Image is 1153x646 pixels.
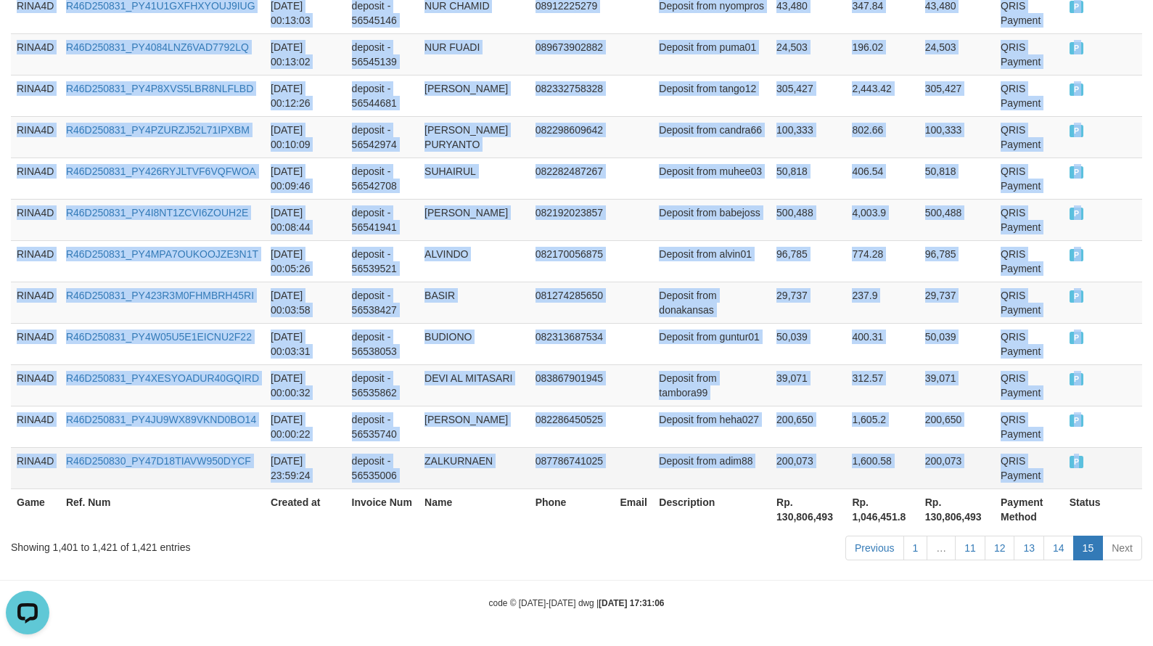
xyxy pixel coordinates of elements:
td: 400.31 [846,323,919,364]
td: 50,818 [771,158,846,199]
a: R46D250831_PY4XESYOADUR40GQIRD [66,372,259,384]
td: [DATE] 00:10:09 [265,116,346,158]
td: deposit - 56542708 [346,158,419,199]
span: PAID [1070,373,1084,385]
span: PAID [1070,208,1084,220]
a: R46D250830_PY47D18TIAVW950DYCF [66,455,251,467]
td: 305,427 [919,75,995,116]
td: RINA4D [11,364,60,406]
td: [PERSON_NAME] PURYANTO [419,116,530,158]
td: QRIS Payment [995,406,1064,447]
a: R46D250831_PY4MPA7OUKOOJZE3N1T [66,248,258,260]
td: QRIS Payment [995,199,1064,240]
span: PAID [1070,290,1084,303]
td: RINA4D [11,447,60,488]
span: PAID [1070,456,1084,468]
td: deposit - 56545139 [346,33,419,75]
td: 305,427 [771,75,846,116]
td: Deposit from heha027 [653,406,771,447]
td: BASIR [419,282,530,323]
td: 082282487267 [530,158,615,199]
td: deposit - 56538053 [346,323,419,364]
th: Payment Method [995,488,1064,530]
td: QRIS Payment [995,323,1064,364]
th: Rp. 130,806,493 [919,488,995,530]
td: 237.9 [846,282,919,323]
td: QRIS Payment [995,240,1064,282]
span: PAID [1070,83,1084,96]
td: QRIS Payment [995,33,1064,75]
td: Deposit from puma01 [653,33,771,75]
span: PAID [1070,42,1084,54]
a: R46D250831_PY4PZURZJ52L71IPXBM [66,124,250,136]
td: ALVINDO [419,240,530,282]
a: 11 [955,536,985,560]
td: 500,488 [771,199,846,240]
a: R46D250831_PY4P8XVS5LBR8NLFLBD [66,83,253,94]
td: 1,605.2 [846,406,919,447]
td: DEVI AL MITASARI [419,364,530,406]
td: QRIS Payment [995,364,1064,406]
a: 14 [1043,536,1074,560]
td: 2,443.42 [846,75,919,116]
td: RINA4D [11,406,60,447]
strong: [DATE] 17:31:06 [599,598,664,608]
td: 200,073 [771,447,846,488]
td: deposit - 56544681 [346,75,419,116]
td: deposit - 56542974 [346,116,419,158]
td: [DATE] 00:00:22 [265,406,346,447]
td: 1,600.58 [846,447,919,488]
td: 4,003.9 [846,199,919,240]
td: 200,650 [771,406,846,447]
td: deposit - 56541941 [346,199,419,240]
td: 802.66 [846,116,919,158]
span: PAID [1070,249,1084,261]
a: 15 [1073,536,1104,560]
td: [PERSON_NAME] [419,199,530,240]
td: NUR FUADI [419,33,530,75]
td: 082192023857 [530,199,615,240]
td: QRIS Payment [995,116,1064,158]
td: 082286450525 [530,406,615,447]
td: RINA4D [11,199,60,240]
td: [DATE] 00:03:31 [265,323,346,364]
span: PAID [1070,125,1084,137]
td: 100,333 [771,116,846,158]
td: ZALKURNAEN [419,447,530,488]
td: 082313687534 [530,323,615,364]
th: Invoice Num [346,488,419,530]
td: 50,039 [919,323,995,364]
td: [DATE] 00:05:26 [265,240,346,282]
a: 12 [985,536,1015,560]
a: … [927,536,956,560]
td: Deposit from guntur01 [653,323,771,364]
td: 089673902882 [530,33,615,75]
td: RINA4D [11,75,60,116]
td: 24,503 [919,33,995,75]
td: Deposit from adim88 [653,447,771,488]
td: 50,818 [919,158,995,199]
span: PAID [1070,166,1084,179]
th: Name [419,488,530,530]
td: 200,650 [919,406,995,447]
th: Game [11,488,60,530]
td: [PERSON_NAME] [419,75,530,116]
td: 29,737 [771,282,846,323]
th: Status [1064,488,1142,530]
th: Created at [265,488,346,530]
td: [DATE] 00:00:32 [265,364,346,406]
td: Deposit from alvin01 [653,240,771,282]
td: deposit - 56535006 [346,447,419,488]
td: Deposit from donakansas [653,282,771,323]
td: 087786741025 [530,447,615,488]
th: Rp. 1,046,451.8 [846,488,919,530]
td: 50,039 [771,323,846,364]
td: 774.28 [846,240,919,282]
a: 1 [903,536,928,560]
td: deposit - 56538427 [346,282,419,323]
td: QRIS Payment [995,282,1064,323]
td: RINA4D [11,240,60,282]
a: Next [1102,536,1142,560]
td: SUHAIRUL [419,158,530,199]
a: R46D250831_PY4I8NT1ZCVI6ZOUH2E [66,207,248,218]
